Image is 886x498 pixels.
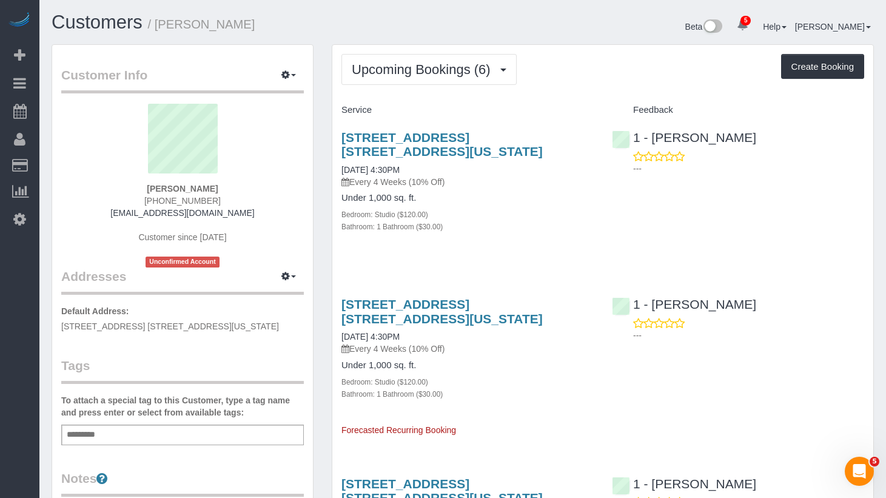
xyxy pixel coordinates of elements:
[702,19,722,35] img: New interface
[341,223,443,231] small: Bathroom: 1 Bathroom ($30.00)
[845,457,874,486] iframe: Intercom live chat
[341,165,400,175] a: [DATE] 4:30PM
[341,332,400,342] a: [DATE] 4:30PM
[147,184,218,193] strong: [PERSON_NAME]
[61,394,304,419] label: To attach a special tag to this Customer, type a tag name and press enter or select from availabl...
[61,66,304,93] legend: Customer Info
[633,163,864,175] p: ---
[612,130,756,144] a: 1 - [PERSON_NAME]
[781,54,864,79] button: Create Booking
[144,196,221,206] span: [PHONE_NUMBER]
[685,22,723,32] a: Beta
[341,176,594,188] p: Every 4 Weeks (10% Off)
[61,321,279,331] span: [STREET_ADDRESS] [STREET_ADDRESS][US_STATE]
[52,12,143,33] a: Customers
[763,22,787,32] a: Help
[61,305,129,317] label: Default Address:
[341,130,543,158] a: [STREET_ADDRESS] [STREET_ADDRESS][US_STATE]
[341,425,456,435] span: Forecasted Recurring Booking
[146,257,220,267] span: Unconfirmed Account
[341,105,594,115] h4: Service
[740,16,751,25] span: 5
[7,12,32,29] img: Automaid Logo
[341,54,517,85] button: Upcoming Bookings (6)
[341,193,594,203] h4: Under 1,000 sq. ft.
[633,329,864,342] p: ---
[612,477,756,491] a: 1 - [PERSON_NAME]
[341,360,594,371] h4: Under 1,000 sq. ft.
[341,390,443,399] small: Bathroom: 1 Bathroom ($30.00)
[138,232,226,242] span: Customer since [DATE]
[110,208,254,218] a: [EMAIL_ADDRESS][DOMAIN_NAME]
[341,378,428,386] small: Bedroom: Studio ($120.00)
[612,105,864,115] h4: Feedback
[731,12,754,39] a: 5
[795,22,871,32] a: [PERSON_NAME]
[61,469,304,497] legend: Notes
[341,343,594,355] p: Every 4 Weeks (10% Off)
[148,18,255,31] small: / [PERSON_NAME]
[352,62,497,77] span: Upcoming Bookings (6)
[61,357,304,384] legend: Tags
[341,210,428,219] small: Bedroom: Studio ($120.00)
[341,297,543,325] a: [STREET_ADDRESS] [STREET_ADDRESS][US_STATE]
[612,297,756,311] a: 1 - [PERSON_NAME]
[870,457,879,466] span: 5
